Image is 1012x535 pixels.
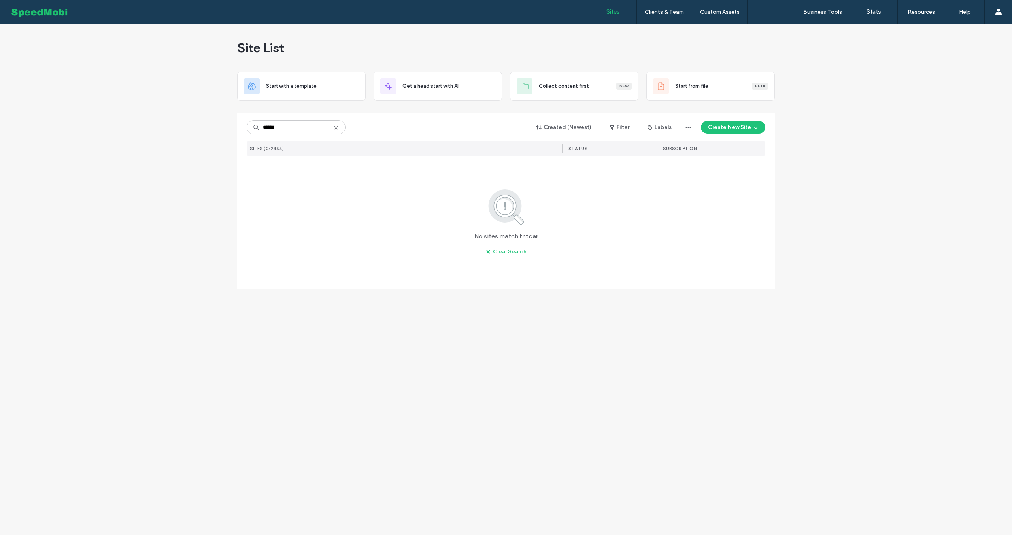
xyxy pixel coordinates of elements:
div: Start from fileBeta [646,72,775,101]
span: Site List [237,40,284,56]
button: Create New Site [701,121,765,134]
div: New [616,83,632,90]
span: SITES (0/2454) [250,146,284,151]
span: STATUS [568,146,587,151]
span: Start with a template [266,82,317,90]
div: Get a head start with AI [374,72,502,101]
span: No sites match [474,232,518,241]
label: Clients & Team [645,9,684,15]
button: Clear Search [479,246,534,258]
span: SUBSCRIPTION [663,146,697,151]
label: Sites [606,8,620,15]
span: Get a head start with AI [402,82,459,90]
label: White Label [756,9,786,15]
button: Created (Newest) [529,121,599,134]
button: Filter [602,121,637,134]
div: Collect content firstNew [510,72,638,101]
label: Business Tools [803,9,842,15]
label: Resources [908,9,935,15]
div: Start with a template [237,72,366,101]
label: Stats [867,8,881,15]
img: search.svg [478,188,535,226]
label: Help [959,9,971,15]
span: Collect content first [539,82,589,90]
div: Beta [752,83,768,90]
span: tntcar [519,232,538,241]
span: Start from file [675,82,708,90]
label: Custom Assets [700,9,740,15]
button: Labels [640,121,679,134]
